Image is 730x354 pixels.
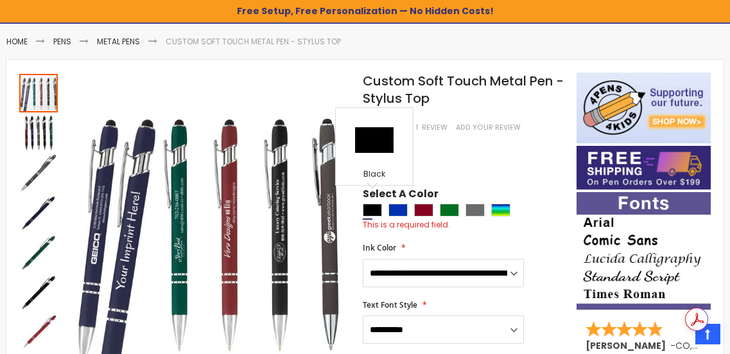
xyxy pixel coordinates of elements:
[456,123,521,132] a: Add Your Review
[6,36,28,47] a: Home
[416,123,418,132] span: 1
[416,123,449,132] a: 1 Review
[363,204,382,217] div: Black
[19,193,58,232] img: Custom Soft Touch Metal Pen - Stylus Top
[53,36,71,47] a: Pens
[491,204,510,217] div: Assorted
[19,73,59,112] div: Custom Soft Touch Metal Pen - Stylus Top
[414,204,433,217] div: Burgundy
[388,204,408,217] div: Blue
[19,192,59,232] div: Custom Soft Touch Metal Pen - Stylus Top
[19,272,59,312] div: Custom Soft Touch Metal Pen - Stylus Top
[577,146,711,190] img: Free shipping on orders over $199
[19,313,58,351] img: Custom Soft Touch Metal Pen - Stylus Top
[19,114,58,152] img: Custom Soft Touch Metal Pen - Stylus Top
[586,339,670,352] span: [PERSON_NAME]
[19,152,59,192] div: Custom Soft Touch Metal Pen - Stylus Top
[19,273,58,312] img: Custom Soft Touch Metal Pen - Stylus Top
[577,73,711,143] img: 4pens 4 kids
[422,123,448,132] span: Review
[97,36,140,47] a: Metal Pens
[363,187,439,204] span: Select A Color
[465,204,485,217] div: Grey
[577,192,711,310] img: font-personalization-examples
[19,232,59,272] div: Custom Soft Touch Metal Pen - Stylus Top
[166,37,341,47] li: Custom Soft Touch Metal Pen - Stylus Top
[19,154,58,192] img: Custom Soft Touch Metal Pen - Stylus Top
[624,319,730,354] iframe: Google Customer Reviews
[19,233,58,272] img: Custom Soft Touch Metal Pen - Stylus Top
[19,112,59,152] div: Custom Soft Touch Metal Pen - Stylus Top
[19,312,58,351] div: Custom Soft Touch Metal Pen - Stylus Top
[363,220,564,230] div: This is a required field.
[363,242,396,253] span: Ink Color
[440,204,459,217] div: Green
[339,169,410,182] div: Black
[363,299,417,310] span: Text Font Style
[363,72,564,107] span: Custom Soft Touch Metal Pen - Stylus Top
